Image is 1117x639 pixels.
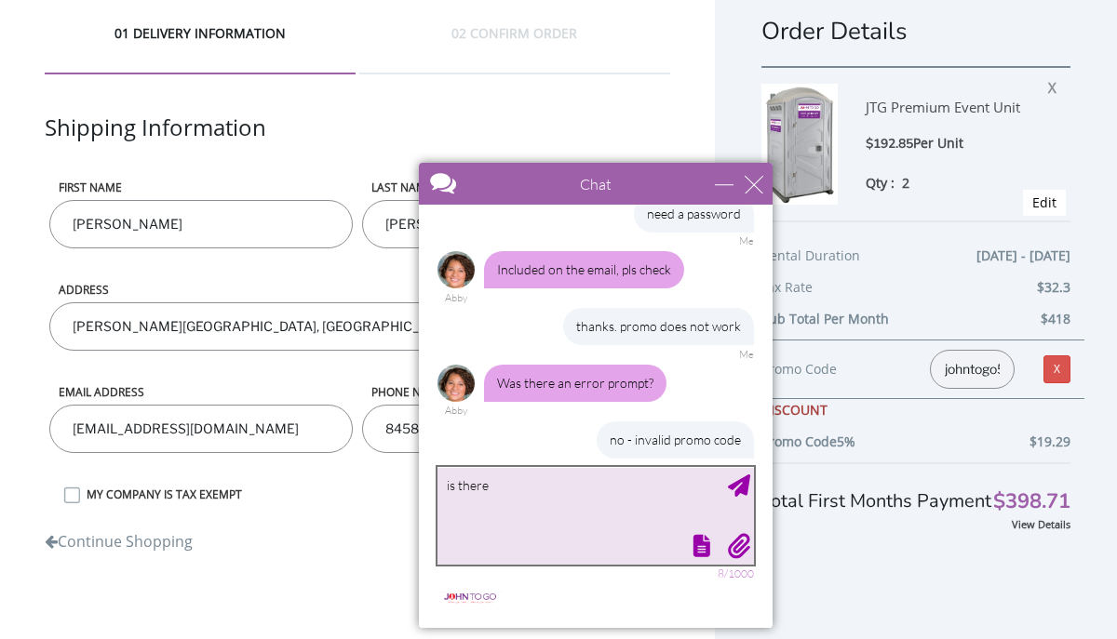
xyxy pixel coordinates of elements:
div: JTG Premium Event Unit [866,84,1030,133]
span: 2 [902,174,909,192]
a: Edit [1032,193,1056,211]
a: View Details [1012,517,1070,531]
span: $32.3 [1037,276,1070,299]
div: Tax Rate [761,276,1070,308]
label: First name [49,180,353,195]
div: Rental Duration [761,245,1070,276]
span: Per Unit [913,134,963,152]
span: $398.71 [993,492,1070,512]
div: Shipping Information [45,112,670,180]
b: Promo Code % [761,433,855,450]
iframe: Live Chat Box [408,152,784,639]
a: X [1043,355,1070,383]
a: Continue Shopping [45,522,193,552]
span: $19.29 [1030,431,1070,453]
b: DISCOUNT [761,401,828,419]
span: X [1048,73,1066,97]
div: $192.85 [866,133,1030,154]
div: Promo Code [761,358,902,380]
h1: Order Details [761,15,1070,47]
label: LAST NAME [362,180,666,195]
div: Qty : [866,173,1030,193]
span: [DATE] - [DATE] [976,245,1070,267]
b: $418 [1041,310,1070,327]
label: MY COMPANY IS TAX EXEMPT [77,486,670,502]
div: 02 CONFIRM ORDER [359,24,670,74]
div: Total First Months Payment [761,462,1070,514]
element: 5 [837,433,844,450]
b: Sub Total Per Month [761,310,889,327]
label: Email address [49,384,353,400]
label: phone number [362,384,666,400]
div: 01 DELIVERY INFORMATION [45,24,356,74]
